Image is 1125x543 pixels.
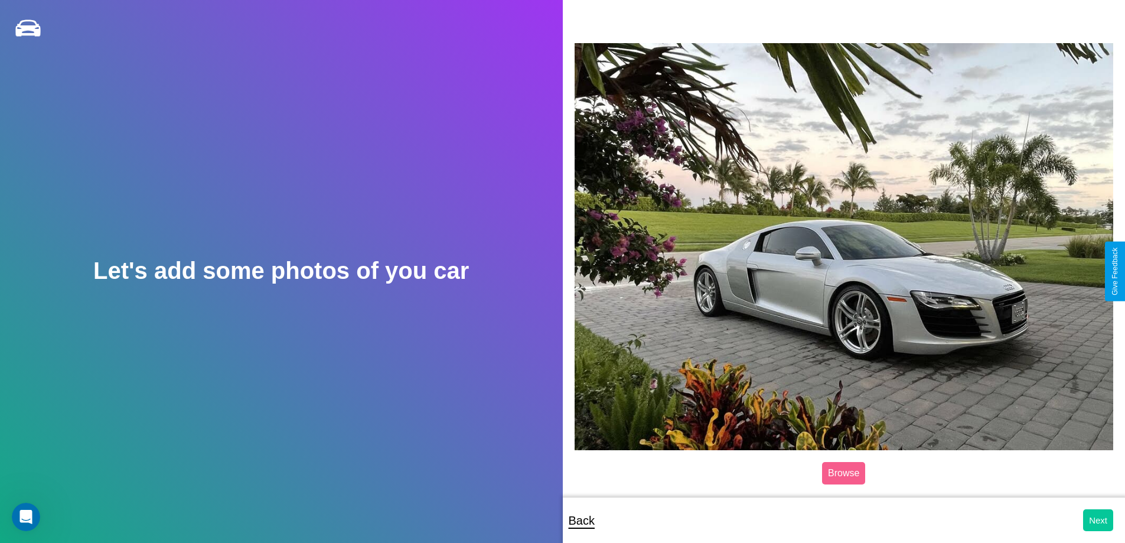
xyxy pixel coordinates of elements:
[575,43,1114,450] img: posted
[1111,248,1119,295] div: Give Feedback
[822,462,865,485] label: Browse
[569,510,595,531] p: Back
[93,258,469,284] h2: Let's add some photos of you car
[12,503,40,531] iframe: Intercom live chat
[1083,509,1113,531] button: Next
